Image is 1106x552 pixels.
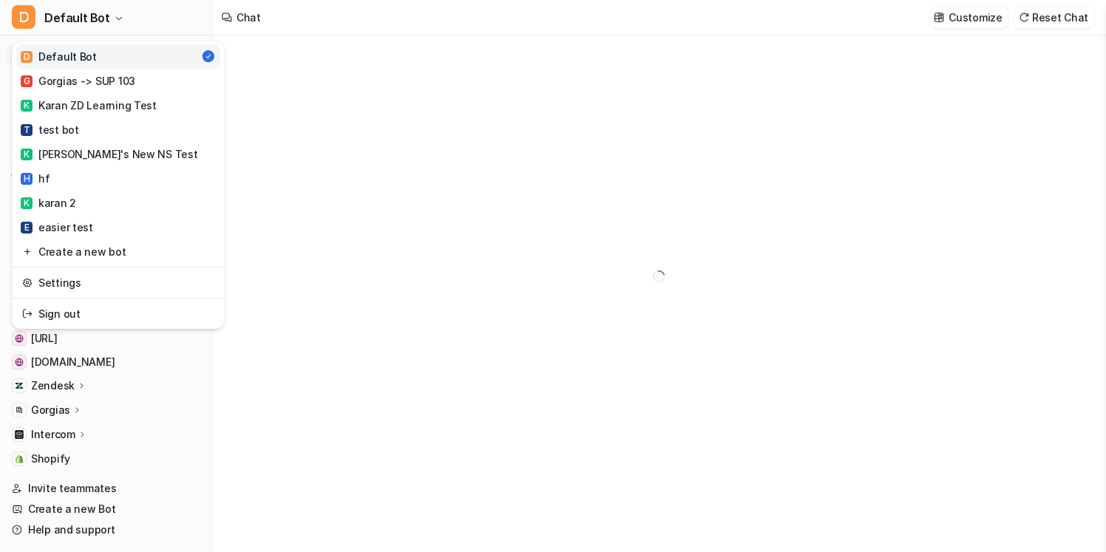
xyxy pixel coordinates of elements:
[22,275,33,290] img: reset
[21,149,33,160] span: K
[21,173,33,185] span: H
[44,7,110,28] span: Default Bot
[16,301,220,326] a: Sign out
[21,195,76,211] div: karan 2
[21,146,197,162] div: [PERSON_NAME]'s New NS Test
[22,244,33,259] img: reset
[21,75,33,87] span: G
[21,49,97,64] div: Default Bot
[21,73,135,89] div: Gorgias -> SUP 103
[12,41,225,329] div: DDefault Bot
[16,239,220,264] a: Create a new bot
[21,222,33,234] span: E
[21,197,33,209] span: K
[21,122,79,137] div: test bot
[12,5,35,29] span: D
[21,219,93,235] div: easier test
[21,124,33,136] span: T
[21,100,33,112] span: K
[21,98,157,113] div: Karan ZD Learning Test
[21,51,33,63] span: D
[22,306,33,321] img: reset
[21,171,50,186] div: hf
[16,270,220,295] a: Settings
